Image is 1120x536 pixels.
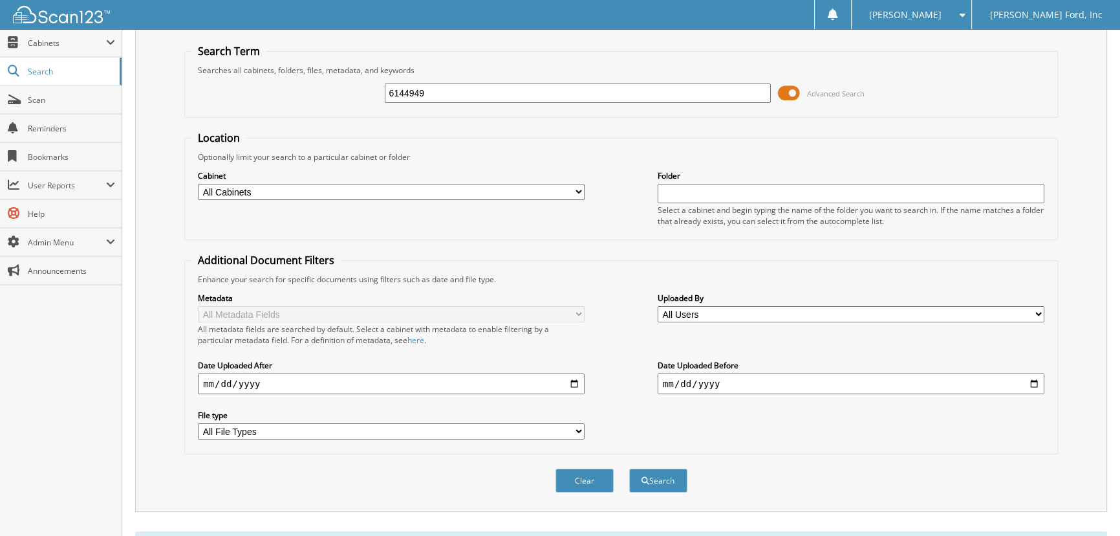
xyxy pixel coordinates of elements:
[191,44,266,58] legend: Search Term
[658,293,1044,304] label: Uploaded By
[198,324,585,346] div: All metadata fields are searched by default. Select a cabinet with metadata to enable filtering b...
[28,123,115,134] span: Reminders
[191,274,1051,285] div: Enhance your search for specific documents using filters such as date and file type.
[198,410,585,421] label: File type
[990,11,1103,19] span: [PERSON_NAME] Ford, Inc
[658,374,1044,394] input: end
[198,293,585,304] label: Metadata
[28,66,113,77] span: Search
[1055,474,1120,536] iframe: Chat Widget
[28,208,115,219] span: Help
[806,89,864,98] span: Advanced Search
[28,265,115,276] span: Announcements
[191,151,1051,162] div: Optionally limit your search to a particular cabinet or folder
[28,95,115,106] span: Scan
[28,180,106,191] span: User Reports
[191,253,341,267] legend: Additional Document Filters
[407,335,424,346] a: here
[629,469,687,493] button: Search
[658,170,1044,181] label: Folder
[13,6,110,23] img: scan123-logo-white.svg
[869,11,942,19] span: [PERSON_NAME]
[555,469,614,493] button: Clear
[191,131,246,145] legend: Location
[198,360,585,371] label: Date Uploaded After
[658,205,1044,227] div: Select a cabinet and begin typing the name of the folder you want to search in. If the name match...
[28,151,115,162] span: Bookmarks
[191,65,1051,76] div: Searches all cabinets, folders, files, metadata, and keywords
[28,38,106,49] span: Cabinets
[198,170,585,181] label: Cabinet
[28,237,106,248] span: Admin Menu
[198,374,585,394] input: start
[658,360,1044,371] label: Date Uploaded Before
